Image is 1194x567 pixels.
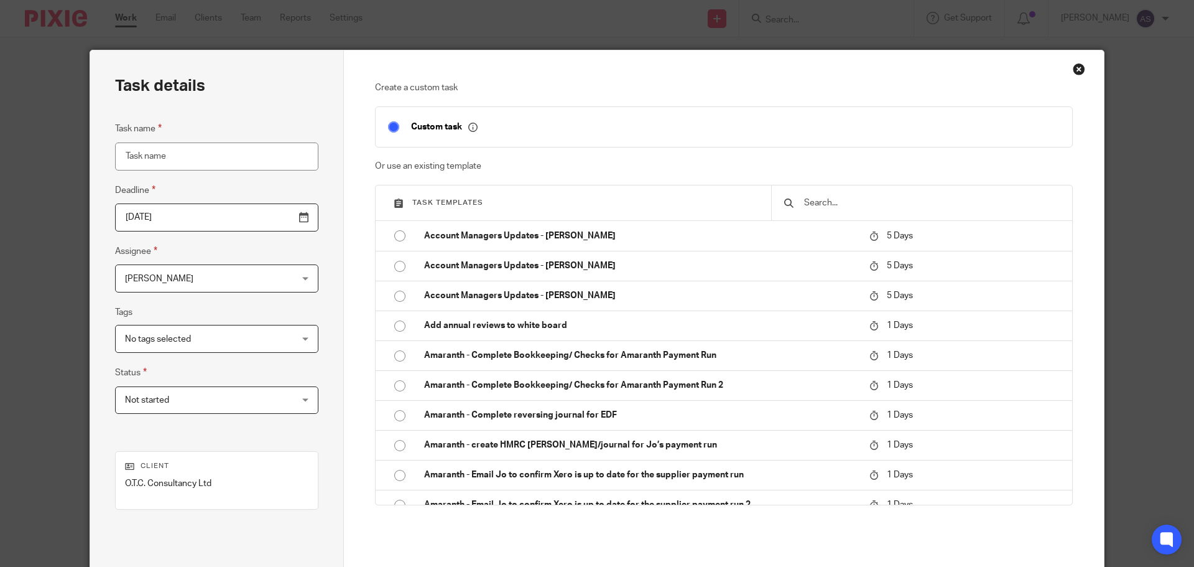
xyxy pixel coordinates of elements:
span: Not started [125,396,169,405]
input: Pick a date [115,204,318,232]
label: Status [115,365,147,380]
h2: Task details [115,75,205,96]
span: 1 Days [887,321,913,330]
p: Add annual reviews to white board [424,319,857,332]
p: Account Managers Updates - [PERSON_NAME] [424,289,857,302]
p: Amaranth - Complete Bookkeeping/ Checks for Amaranth Payment Run 2 [424,379,857,391]
span: Task templates [412,199,483,206]
span: 1 Days [887,351,913,360]
span: 1 Days [887,411,913,419]
span: 5 Days [887,291,913,300]
p: Custom task [411,121,478,133]
p: Create a custom task [375,82,1073,94]
span: No tags selected [125,335,191,344]
span: 1 Days [887,381,913,390]
label: Task name [115,121,162,136]
label: Tags [115,306,132,319]
p: Client [125,461,308,471]
input: Task name [115,143,318,171]
p: Amaranth - create HMRC [PERSON_NAME]/journal for Jo’s payment run [424,439,857,451]
span: 5 Days [887,232,913,240]
p: Account Managers Updates - [PERSON_NAME] [424,260,857,272]
label: Assignee [115,244,157,258]
div: Close this dialog window [1073,63,1085,75]
input: Search... [803,196,1060,210]
span: 5 Days [887,261,913,270]
label: Deadline [115,183,155,197]
span: [PERSON_NAME] [125,274,193,283]
p: Amaranth - Email Jo to confirm Xero is up to date for the supplier payment run [424,469,857,481]
p: Amaranth - Complete reversing journal for EDF [424,409,857,421]
p: O.T.C. Consultancy Ltd [125,477,308,490]
p: Account Managers Updates - [PERSON_NAME] [424,230,857,242]
p: Amaranth - Complete Bookkeeping/ Checks for Amaranth Payment Run [424,349,857,362]
span: 1 Days [887,500,913,509]
span: 1 Days [887,441,913,449]
span: 1 Days [887,471,913,479]
p: Or use an existing template [375,160,1073,172]
p: Amaranth - Email Jo to confirm Xero is up to date for the supplier payment run 2 [424,499,857,511]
